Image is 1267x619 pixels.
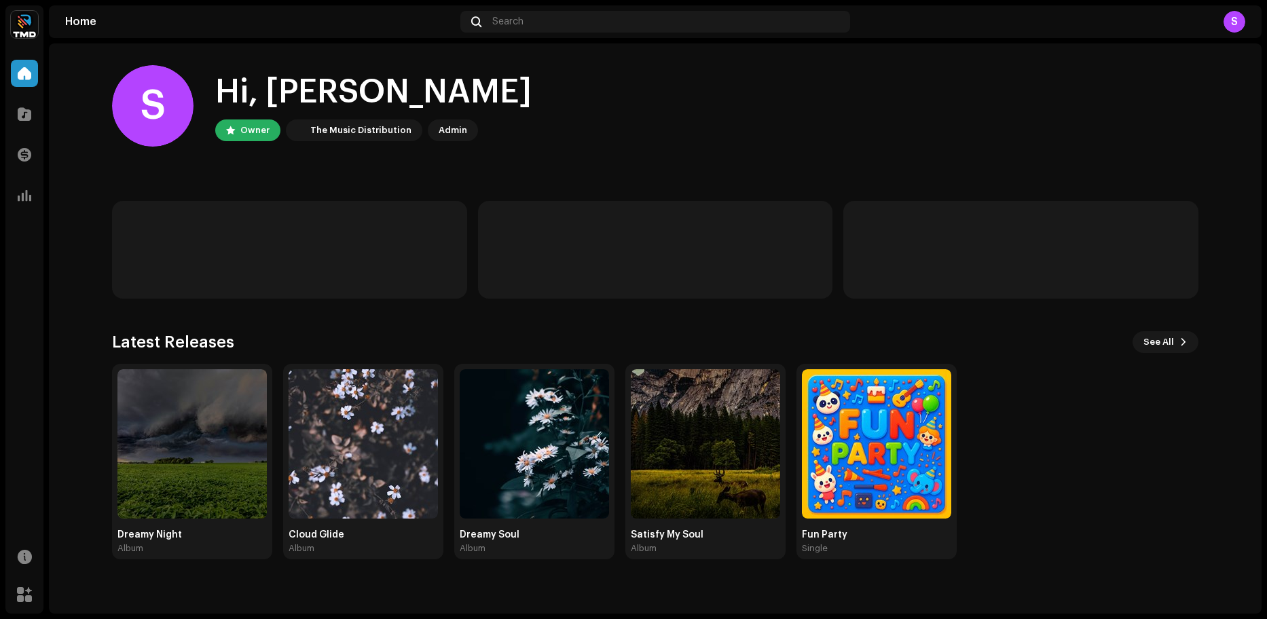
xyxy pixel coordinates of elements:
img: 6ef0dc15-9f0c-4db3-b4d3-3aeecc115d3b [460,369,609,519]
img: c3f6f0be-64dd-4120-b2e1-9e7080c6e6df [117,369,267,519]
div: Hi, [PERSON_NAME] [215,71,532,114]
div: Album [460,543,485,554]
div: Fun Party [802,529,951,540]
div: Album [289,543,314,554]
div: Home [65,16,455,27]
img: 622bc8f8-b98b-49b5-8c6c-3a84fb01c0a0 [289,122,305,138]
img: 76720782-16e7-4b18-8fd7-74d5bbb5fde6 [631,369,780,519]
div: Dreamy Night [117,529,267,540]
div: Admin [439,122,467,138]
div: Satisfy My Soul [631,529,780,540]
div: Album [117,543,143,554]
h3: Latest Releases [112,331,234,353]
div: Cloud Glide [289,529,438,540]
div: The Music Distribution [310,122,411,138]
span: Search [492,16,524,27]
div: S [1224,11,1245,33]
div: Single [802,543,828,554]
img: af83cd0d-c870-4397-9c1e-6fbd6e6ffbc1 [289,369,438,519]
div: Dreamy Soul [460,529,609,540]
span: See All [1143,329,1174,356]
img: 622bc8f8-b98b-49b5-8c6c-3a84fb01c0a0 [11,11,38,38]
div: S [112,65,194,147]
button: See All [1133,331,1198,353]
div: Album [631,543,657,554]
div: Owner [240,122,270,138]
img: 48635758-bd8a-447e-a00b-f00914a0ef0e [802,369,951,519]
